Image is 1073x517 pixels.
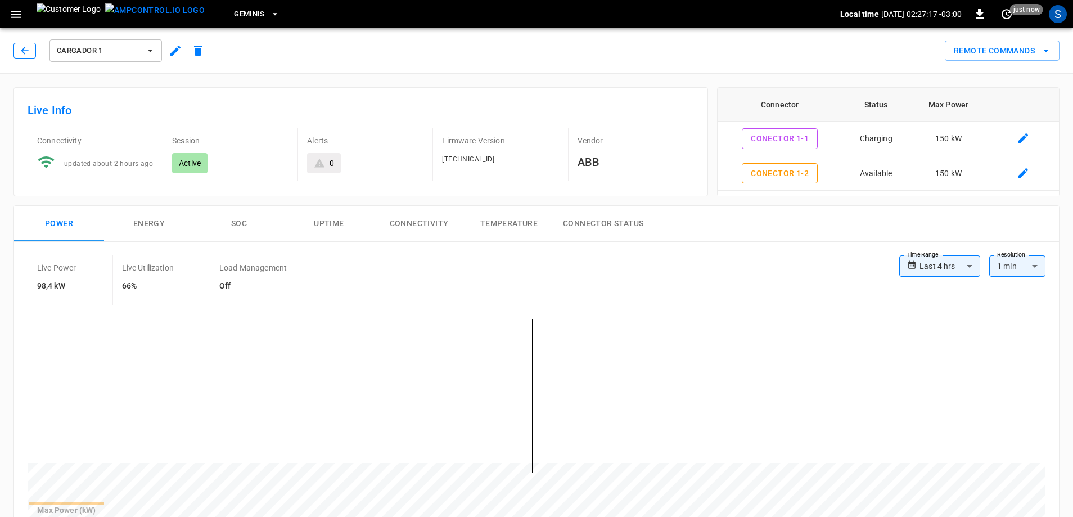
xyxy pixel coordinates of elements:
[742,163,818,184] button: Conector 1-2
[840,8,879,20] p: Local time
[718,88,842,122] th: Connector
[37,280,76,293] h6: 98,4 kW
[219,280,287,293] h6: Off
[578,153,694,171] h6: ABB
[910,122,988,156] td: 150 kW
[742,128,818,149] button: Conector 1-1
[442,155,494,163] span: [TECHNICAL_ID]
[464,206,554,242] button: Temperature
[28,101,694,119] h6: Live Info
[554,206,652,242] button: Connector Status
[1010,4,1043,15] span: just now
[989,255,1045,277] div: 1 min
[104,206,194,242] button: Energy
[578,135,694,146] p: Vendor
[234,8,265,21] span: Geminis
[910,88,988,122] th: Max Power
[718,88,1059,260] table: connector table
[194,206,284,242] button: SOC
[330,158,334,169] div: 0
[945,41,1060,61] button: Remote Commands
[64,160,153,168] span: updated about 2 hours ago
[1049,5,1067,23] div: profile-icon
[229,3,284,25] button: Geminis
[14,206,104,242] button: Power
[997,250,1025,259] label: Resolution
[374,206,464,242] button: Connectivity
[842,88,910,122] th: Status
[179,158,201,169] p: Active
[998,5,1016,23] button: set refresh interval
[945,41,1060,61] div: remote commands options
[122,280,174,293] h6: 66%
[172,135,288,146] p: Session
[842,122,910,156] td: Charging
[105,3,205,17] img: ampcontrol.io logo
[122,262,174,273] p: Live Utilization
[442,135,558,146] p: Firmware Version
[219,262,287,273] p: Load Management
[37,135,154,146] p: Connectivity
[910,191,988,226] td: 150 kW
[842,156,910,191] td: Available
[307,135,423,146] p: Alerts
[881,8,962,20] p: [DATE] 02:27:17 -03:00
[919,255,980,277] div: Last 4 hrs
[284,206,374,242] button: Uptime
[907,250,939,259] label: Time Range
[57,44,140,57] span: Cargador 1
[842,191,910,226] td: Available
[37,262,76,273] p: Live Power
[37,3,101,25] img: Customer Logo
[49,39,162,62] button: Cargador 1
[910,156,988,191] td: 150 kW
